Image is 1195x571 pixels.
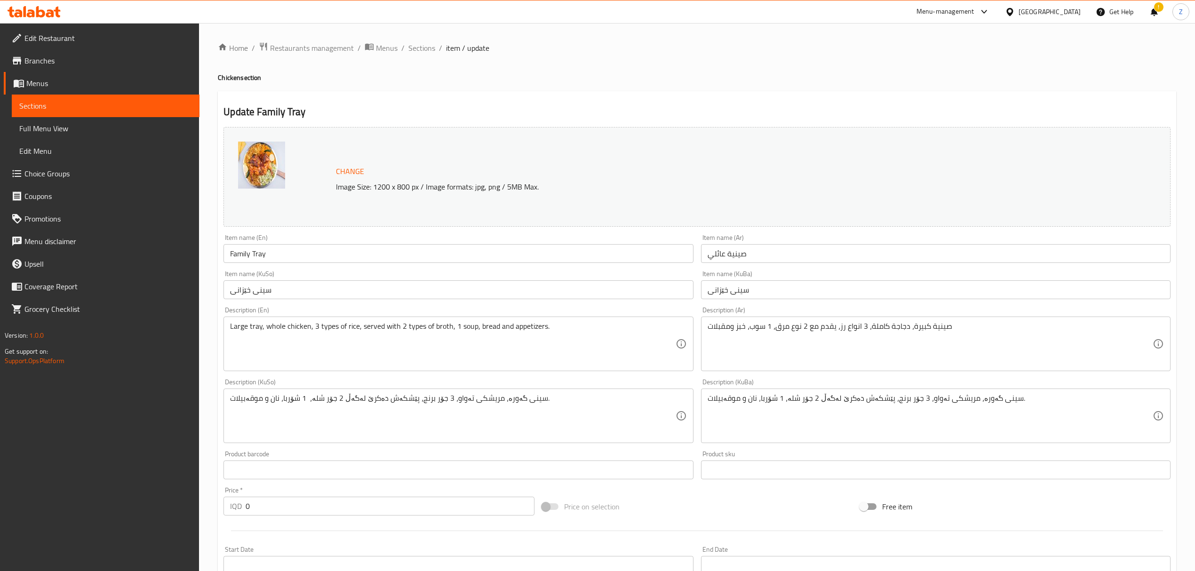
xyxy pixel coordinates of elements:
span: 1.0.0 [29,329,44,341]
span: Edit Restaurant [24,32,192,44]
li: / [252,42,255,54]
span: Upsell [24,258,192,270]
h2: Update Family Tray [223,105,1171,119]
div: Menu-management [916,6,974,17]
a: Grocery Checklist [4,298,199,320]
span: Coupons [24,190,192,202]
span: Grocery Checklist [24,303,192,315]
span: item / update [446,42,489,54]
li: / [401,42,405,54]
a: Restaurants management [259,42,354,54]
a: Menus [4,72,199,95]
span: Edit Menu [19,145,192,157]
input: Enter name En [223,244,693,263]
a: Branches [4,49,199,72]
input: Please enter product sku [701,460,1171,479]
a: Menu disclaimer [4,230,199,253]
span: Coverage Report [24,281,192,292]
a: Promotions [4,207,199,230]
nav: breadcrumb [218,42,1176,54]
a: Choice Groups [4,162,199,185]
a: Coverage Report [4,275,199,298]
span: Full Menu View [19,123,192,134]
textarea: Large tray, whole chicken, 3 types of rice, served with 2 types of broth, 1 soup, bread and appet... [230,322,675,366]
span: Restaurants management [270,42,354,54]
a: Sections [408,42,435,54]
input: Enter name KuSo [223,280,693,299]
li: / [439,42,442,54]
span: Promotions [24,213,192,224]
span: Get support on: [5,345,48,357]
span: Menus [376,42,398,54]
a: Support.OpsPlatform [5,355,64,367]
span: Branches [24,55,192,66]
textarea: سینی گەورە، مریشکی تەواو، 3 جۆر برنج، پێشکەش دەکرێ لەگەڵ 2 جۆر شلە، 1 شۆربا، نان و موقەبیلات. [708,394,1153,438]
a: Edit Menu [12,140,199,162]
a: Full Menu View [12,117,199,140]
input: Please enter product barcode [223,460,693,479]
span: Price on selection [564,501,620,512]
input: Enter name KuBa [701,280,1171,299]
img: %D8%B5%D9%8A%D9%86%D9%8A%D8%A9_%D8%B9%D8%A7%D8%A6%D9%84%D9%8A638861146521448991.jpg [238,142,285,189]
input: Please enter price [246,497,534,515]
p: IQD [230,500,242,512]
p: Image Size: 1200 x 800 px / Image formats: jpg, png / 5MB Max. [332,181,1020,192]
a: Coupons [4,185,199,207]
span: Version: [5,329,28,341]
span: Free item [882,501,912,512]
a: Upsell [4,253,199,275]
div: [GEOGRAPHIC_DATA] [1019,7,1081,17]
li: / [358,42,361,54]
input: Enter name Ar [701,244,1171,263]
button: Change [332,162,368,181]
textarea: سینی گەورە، مریشکی تەواو، 3 جۆر برنج، پێشکەش دەکرێ لەگەڵ 2 جۆر شلە، 1 شۆربا، نان و موقەبیلات. [230,394,675,438]
span: Menus [26,78,192,89]
span: Choice Groups [24,168,192,179]
a: Edit Restaurant [4,27,199,49]
span: Menu disclaimer [24,236,192,247]
a: Sections [12,95,199,117]
a: Home [218,42,248,54]
span: Z [1179,7,1183,17]
span: Change [336,165,364,178]
h4: Chicken section [218,73,1176,82]
textarea: صينية كبيرة، دجاجة كاملة، 3 انواع رز، يقدم مع 2 نوع مرق، 1 سوب، خبز ومقبلات [708,322,1153,366]
span: Sections [19,100,192,111]
a: Menus [365,42,398,54]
